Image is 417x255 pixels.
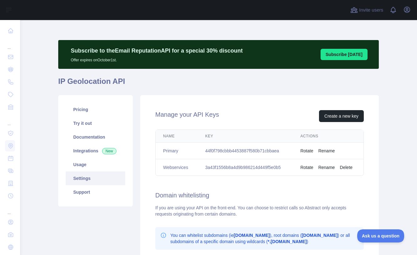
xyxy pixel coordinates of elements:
iframe: Toggle Customer Support [357,229,404,242]
div: ... [5,38,15,50]
p: You can whitelist subdomains (ie ), root domains ( ) or all subdomains of a specific domain using... [170,232,359,245]
button: Rotate [300,148,313,154]
h2: Manage your API Keys [155,110,219,122]
button: Rename [318,164,335,171]
a: Try it out [66,116,125,130]
p: Offer expires on October 1st. [71,55,243,63]
a: Settings [66,171,125,185]
h1: IP Geolocation API [58,76,379,91]
th: Key [198,130,293,143]
a: Documentation [66,130,125,144]
button: Rename [318,148,335,154]
button: Create a new key [319,110,364,122]
div: ... [5,114,15,126]
a: Pricing [66,103,125,116]
b: [DOMAIN_NAME] [234,233,270,238]
div: If you are using your API on the front-end. You can choose to restrict calls so Abstract only acc... [155,205,364,217]
b: [DOMAIN_NAME] [302,233,338,238]
td: Webservices [156,159,198,176]
span: Invite users [359,7,383,14]
th: Name [156,130,198,143]
a: Integrations New [66,144,125,158]
button: Rotate [300,164,313,171]
a: Usage [66,158,125,171]
button: Invite users [349,5,384,15]
p: Subscribe to the Email Reputation API for a special 30 % discount [71,46,243,55]
td: 3a43f1556b8a4d9b986214d449f5e0b5 [198,159,293,176]
h2: Domain whitelisting [155,191,364,200]
span: New [102,148,116,154]
a: Support [66,185,125,199]
th: Actions [293,130,363,143]
td: 44f0f798cbbb4453887f580b71cbbaea [198,143,293,159]
button: Delete [340,164,353,171]
td: Primary [156,143,198,159]
button: Subscribe [DATE] [321,49,368,60]
div: ... [5,203,15,215]
b: *.[DOMAIN_NAME] [268,239,306,244]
